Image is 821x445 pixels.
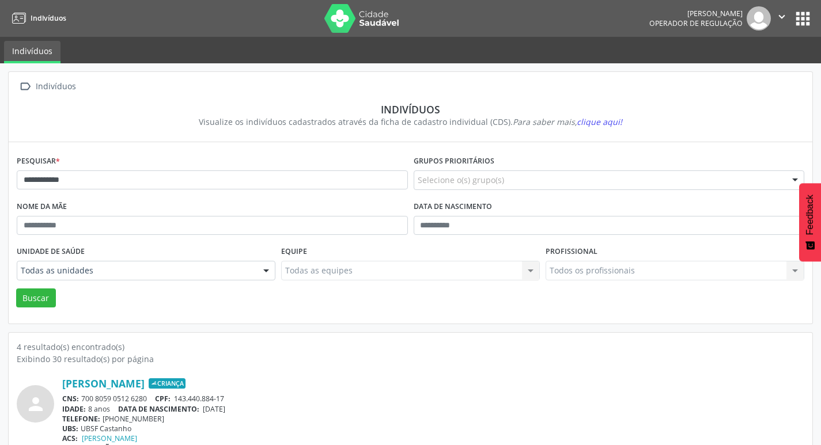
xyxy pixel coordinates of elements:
div: 700 8059 0512 6280 [62,394,804,404]
span: Indivíduos [31,13,66,23]
div: [PHONE_NUMBER] [62,414,804,424]
label: Pesquisar [17,153,60,170]
span: Criança [149,378,186,389]
button: apps [793,9,813,29]
i:  [17,78,33,95]
span: clique aqui! [577,116,622,127]
span: DATA DE NASCIMENTO: [118,404,199,414]
div: 4 resultado(s) encontrado(s) [17,341,804,353]
div: 8 anos [62,404,804,414]
label: Unidade de saúde [17,243,85,261]
button: Buscar [16,288,56,308]
span: Selecione o(s) grupo(s) [418,174,504,186]
span: CPF: [155,394,171,404]
label: Equipe [281,243,307,261]
button:  [771,6,793,31]
div: Indivíduos [25,103,796,116]
span: UBS: [62,424,78,433]
i:  [775,10,788,23]
div: UBSF Castanho [62,424,804,433]
span: CNS: [62,394,79,404]
span: ACS: [62,433,78,443]
button: Feedback - Mostrar pesquisa [799,183,821,261]
span: Feedback [805,195,815,235]
a: Indivíduos [8,9,66,28]
span: TELEFONE: [62,414,100,424]
div: [PERSON_NAME] [649,9,743,18]
i: Para saber mais, [513,116,622,127]
span: [DATE] [203,404,225,414]
span: Operador de regulação [649,18,743,28]
span: Todas as unidades [21,265,252,276]
label: Grupos prioritários [414,153,494,170]
div: Exibindo 30 resultado(s) por página [17,353,804,365]
span: IDADE: [62,404,86,414]
div: Visualize os indivíduos cadastrados através da ficha de cadastro individual (CDS). [25,116,796,128]
label: Data de nascimento [414,198,492,216]
a: [PERSON_NAME] [82,433,137,443]
label: Nome da mãe [17,198,67,216]
a: Indivíduos [4,41,60,63]
span: 143.440.884-17 [174,394,224,404]
label: Profissional [546,243,597,261]
a:  Indivíduos [17,78,78,95]
a: [PERSON_NAME] [62,377,145,390]
img: img [747,6,771,31]
div: Indivíduos [33,78,78,95]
